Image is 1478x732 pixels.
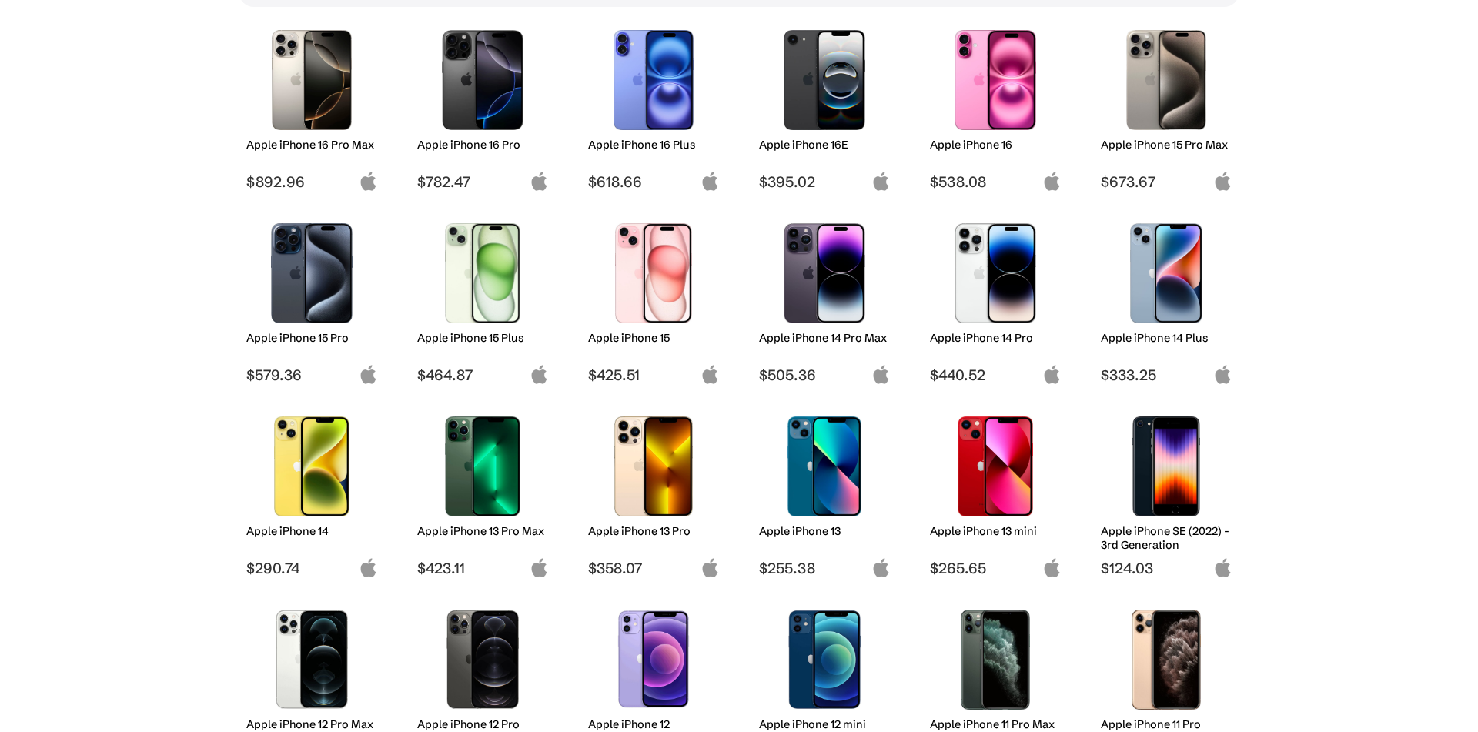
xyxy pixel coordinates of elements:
img: apple-logo [359,172,378,191]
img: iPhone 14 [258,416,366,516]
a: iPhone 14 Apple iPhone 14 $290.74 apple-logo [239,409,385,577]
img: apple-logo [871,172,891,191]
img: iPhone 12 Pro Max [258,610,366,710]
img: apple-logo [701,558,720,577]
a: iPhone 14 Pro Apple iPhone 14 Pro $440.52 apple-logo [922,216,1068,384]
img: apple-logo [530,172,549,191]
h2: Apple iPhone 12 Pro [417,717,549,731]
a: iPhone 14 Plus Apple iPhone 14 Plus $333.25 apple-logo [1093,216,1239,384]
span: $265.65 [930,559,1062,577]
img: iPhone 13 [771,416,879,516]
img: apple-logo [1042,172,1062,191]
img: apple-logo [1213,172,1232,191]
h2: Apple iPhone 16 Pro Max [246,138,378,152]
img: apple-logo [530,365,549,384]
a: iPhone SE 3rd Gen Apple iPhone SE (2022) - 3rd Generation $124.03 apple-logo [1093,409,1239,577]
img: apple-logo [359,558,378,577]
span: $892.96 [246,172,378,191]
span: $255.38 [759,559,891,577]
span: $333.25 [1101,366,1232,384]
img: iPhone SE 3rd Gen [1112,416,1221,516]
img: iPhone 14 Pro [941,223,1050,323]
img: apple-logo [1042,365,1062,384]
a: iPhone 15 Plus Apple iPhone 15 Plus $464.87 apple-logo [410,216,556,384]
h2: Apple iPhone 11 Pro [1101,717,1232,731]
span: $673.67 [1101,172,1232,191]
span: $782.47 [417,172,549,191]
img: iPhone 12 [600,610,708,710]
h2: Apple iPhone 15 [588,331,720,345]
h2: Apple iPhone SE (2022) - 3rd Generation [1101,524,1232,552]
h2: Apple iPhone 14 [246,524,378,538]
img: iPhone 13 Pro Max [429,416,537,516]
h2: Apple iPhone 13 [759,524,891,538]
h2: Apple iPhone 11 Pro Max [930,717,1062,731]
a: iPhone 16 Plus Apple iPhone 16 Plus $618.66 apple-logo [580,22,727,191]
img: iPhone 15 Pro Max [1112,30,1221,130]
img: apple-logo [701,172,720,191]
h2: Apple iPhone 16 [930,138,1062,152]
a: iPhone 13 Pro Apple iPhone 13 Pro $358.07 apple-logo [580,409,727,577]
h2: Apple iPhone 13 mini [930,524,1062,538]
span: $425.51 [588,366,720,384]
a: iPhone 13 Apple iPhone 13 $255.38 apple-logo [751,409,898,577]
img: iPhone 14 Plus [1112,223,1221,323]
img: iPhone 14 Pro Max [771,223,879,323]
img: apple-logo [530,558,549,577]
span: $358.07 [588,559,720,577]
span: $395.02 [759,172,891,191]
span: $124.03 [1101,559,1232,577]
h2: Apple iPhone 14 Plus [1101,331,1232,345]
span: $423.11 [417,559,549,577]
h2: Apple iPhone 15 Plus [417,331,549,345]
img: iPhone 11 Pro Max [941,610,1050,710]
img: iPhone 16E [771,30,879,130]
img: iPhone 16 Pro Max [258,30,366,130]
a: iPhone 15 Apple iPhone 15 $425.51 apple-logo [580,216,727,384]
h2: Apple iPhone 12 Pro Max [246,717,378,731]
img: iPhone 12 Pro [429,610,537,710]
span: $538.08 [930,172,1062,191]
span: $579.36 [246,366,378,384]
img: iPhone 16 Plus [600,30,708,130]
img: iPhone 16 Pro [429,30,537,130]
img: apple-logo [1213,365,1232,384]
span: $290.74 [246,559,378,577]
a: iPhone 16E Apple iPhone 16E $395.02 apple-logo [751,22,898,191]
h2: Apple iPhone 12 [588,717,720,731]
a: iPhone 16 Pro Max Apple iPhone 16 Pro Max $892.96 apple-logo [239,22,385,191]
img: apple-logo [359,365,378,384]
img: apple-logo [1213,558,1232,577]
a: iPhone 14 Pro Max Apple iPhone 14 Pro Max $505.36 apple-logo [751,216,898,384]
h2: Apple iPhone 14 Pro Max [759,331,891,345]
img: apple-logo [871,558,891,577]
h2: Apple iPhone 13 Pro [588,524,720,538]
h2: Apple iPhone 12 mini [759,717,891,731]
img: iPhone 12 mini [771,610,879,710]
span: $505.36 [759,366,891,384]
h2: Apple iPhone 15 Pro Max [1101,138,1232,152]
a: iPhone 15 Pro Apple iPhone 15 Pro $579.36 apple-logo [239,216,385,384]
a: iPhone 16 Apple iPhone 16 $538.08 apple-logo [922,22,1068,191]
img: iPhone 15 [600,223,708,323]
a: iPhone 16 Pro Apple iPhone 16 Pro $782.47 apple-logo [410,22,556,191]
img: iPhone 16 [941,30,1050,130]
h2: Apple iPhone 14 Pro [930,331,1062,345]
img: apple-logo [1042,558,1062,577]
h2: Apple iPhone 15 Pro [246,331,378,345]
h2: Apple iPhone 13 Pro Max [417,524,549,538]
a: iPhone 15 Pro Max Apple iPhone 15 Pro Max $673.67 apple-logo [1093,22,1239,191]
h2: Apple iPhone 16 Pro [417,138,549,152]
span: $618.66 [588,172,720,191]
h2: Apple iPhone 16 Plus [588,138,720,152]
span: $464.87 [417,366,549,384]
a: iPhone 13 Pro Max Apple iPhone 13 Pro Max $423.11 apple-logo [410,409,556,577]
img: apple-logo [871,365,891,384]
img: iPhone 13 mini [941,416,1050,516]
span: $440.52 [930,366,1062,384]
a: iPhone 13 mini Apple iPhone 13 mini $265.65 apple-logo [922,409,1068,577]
img: apple-logo [701,365,720,384]
img: iPhone 15 Plus [429,223,537,323]
h2: Apple iPhone 16E [759,138,891,152]
img: iPhone 15 Pro [258,223,366,323]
